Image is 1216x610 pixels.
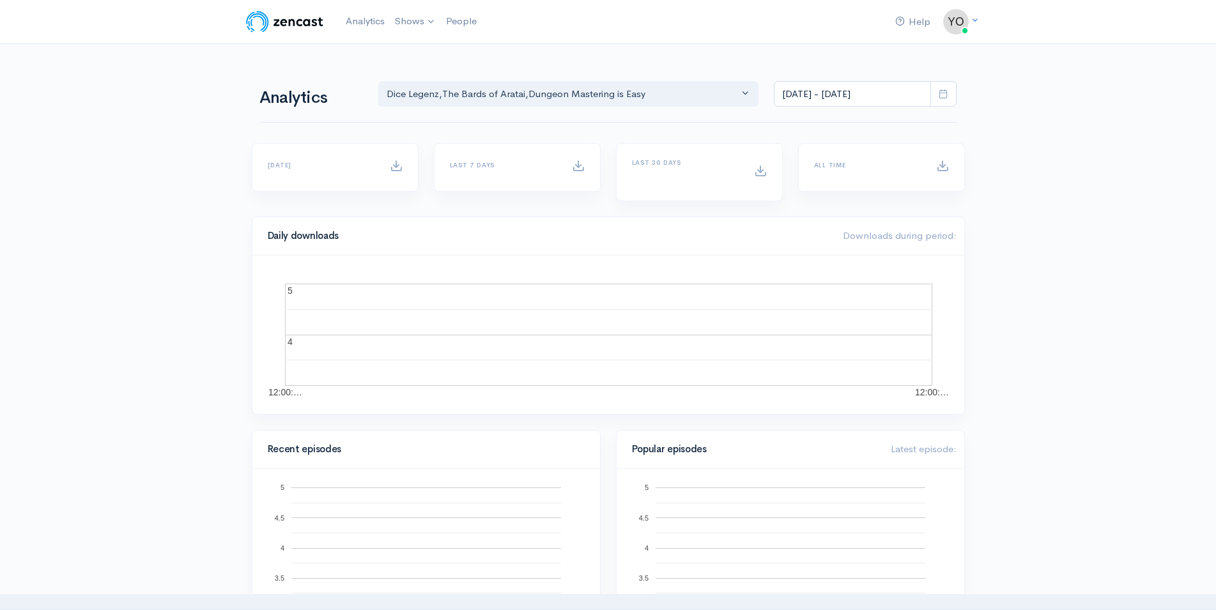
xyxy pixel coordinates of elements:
[268,271,949,399] svg: A chart.
[632,159,739,166] h6: Last 30 days
[259,89,363,107] h1: Analytics
[280,544,284,552] text: 4
[268,387,302,397] text: 12:00:…
[268,231,827,241] h4: Daily downloads
[390,8,441,36] a: Shows
[274,514,284,521] text: 4.5
[644,544,648,552] text: 4
[843,229,957,241] span: Downloads during period:
[288,286,293,296] text: 5
[268,444,577,455] h4: Recent episodes
[638,514,648,521] text: 4.5
[280,484,284,491] text: 5
[341,8,390,35] a: Analytics
[268,162,374,169] h6: [DATE]
[274,574,284,582] text: 3.5
[244,9,325,34] img: ZenCast Logo
[441,8,482,35] a: People
[378,81,759,107] button: Dice Legenz, The Bards of Aratai, Dungeon Mastering is Easy
[450,162,557,169] h6: Last 7 days
[890,8,935,36] a: Help
[288,337,293,347] text: 4
[891,443,957,455] span: Latest episode:
[387,87,739,102] div: Dice Legenz , The Bards of Aratai , Dungeon Mastering is Easy
[774,81,931,107] input: analytics date range selector
[943,9,969,34] img: ...
[814,162,921,169] h6: All time
[915,387,949,397] text: 12:00:…
[632,444,875,455] h4: Popular episodes
[638,574,648,582] text: 3.5
[644,484,648,491] text: 5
